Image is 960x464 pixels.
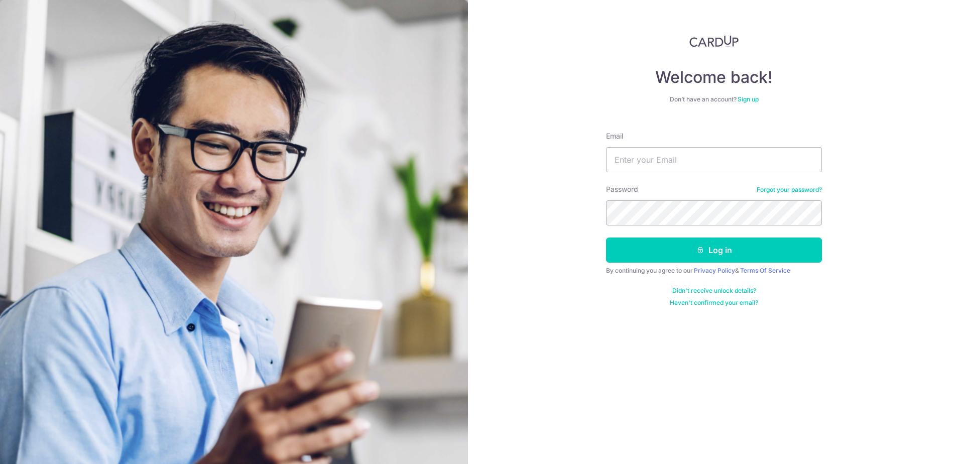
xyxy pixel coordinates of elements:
div: Don’t have an account? [606,95,822,103]
h4: Welcome back! [606,67,822,87]
label: Password [606,184,638,194]
img: CardUp Logo [689,35,739,47]
input: Enter your Email [606,147,822,172]
a: Privacy Policy [694,267,735,274]
div: By continuing you agree to our & [606,267,822,275]
button: Log in [606,238,822,263]
a: Terms Of Service [740,267,790,274]
a: Sign up [738,95,759,103]
label: Email [606,131,623,141]
a: Didn't receive unlock details? [672,287,756,295]
a: Forgot your password? [757,186,822,194]
a: Haven't confirmed your email? [670,299,758,307]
